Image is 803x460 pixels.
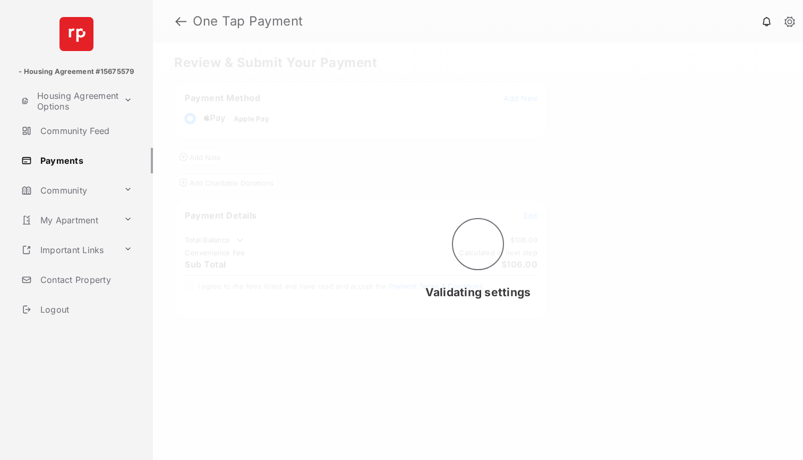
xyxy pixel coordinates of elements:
a: Important Links [17,237,119,263]
a: Community Feed [17,118,153,144]
img: svg+xml;base64,PHN2ZyB4bWxucz0iaHR0cDovL3d3dy53My5vcmcvMjAwMC9zdmciIHdpZHRoPSI2NCIgaGVpZ2h0PSI2NC... [59,17,93,51]
a: Housing Agreement Options [17,88,119,114]
a: Payments [17,148,153,173]
a: My Apartment [17,207,119,233]
p: - Housing Agreement #15675579 [19,66,134,77]
a: Logout [17,297,153,322]
span: Validating settings [425,286,531,299]
strong: One Tap Payment [193,15,303,28]
a: Community [17,178,119,203]
a: Contact Property [17,267,153,292]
